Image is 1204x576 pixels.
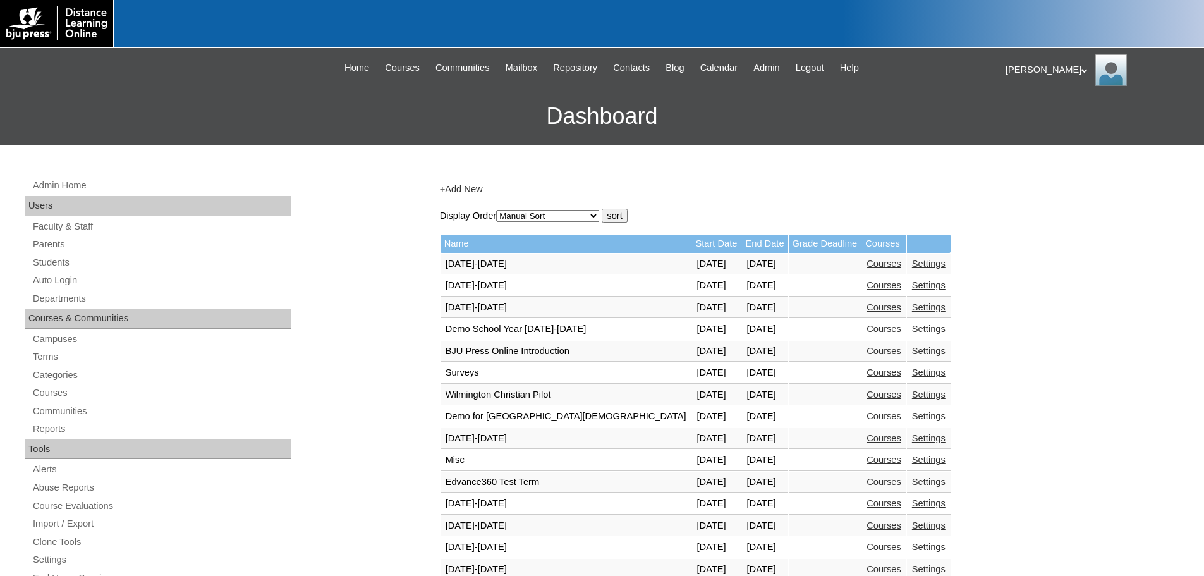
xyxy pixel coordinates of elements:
td: [DATE] [741,384,787,406]
td: [DATE]-[DATE] [441,515,691,537]
span: Repository [553,61,597,75]
td: [DATE] [691,297,741,319]
td: [DATE] [741,472,787,493]
a: Settings [912,433,946,443]
td: [DATE] [741,362,787,384]
td: [DATE] [741,297,787,319]
td: Grade Deadline [789,235,861,253]
a: Campuses [32,331,291,347]
a: Admin [747,61,786,75]
td: Name [441,235,691,253]
span: Calendar [700,61,738,75]
a: Courses [379,61,426,75]
td: End Date [741,235,787,253]
a: Courses [867,302,901,312]
td: BJU Press Online Introduction [441,341,691,362]
a: Faculty & Staff [32,219,291,235]
td: [DATE]-[DATE] [441,297,691,319]
a: Alerts [32,462,291,477]
a: Courses [32,385,291,401]
div: Users [25,196,291,216]
a: Reports [32,421,291,437]
a: Courses [867,411,901,421]
a: Calendar [694,61,744,75]
td: [DATE] [741,428,787,450]
div: + [440,183,1066,196]
span: Communities [435,61,490,75]
a: Communities [32,403,291,419]
td: Wilmington Christian Pilot [441,384,691,406]
a: Settings [912,280,946,290]
td: [DATE] [691,254,741,275]
td: [DATE] [691,493,741,515]
td: Demo for [GEOGRAPHIC_DATA][DEMOGRAPHIC_DATA] [441,406,691,427]
a: Courses [867,455,901,465]
td: [DATE] [741,515,787,537]
a: Home [338,61,375,75]
a: Courses [867,280,901,290]
span: Blog [666,61,684,75]
a: Blog [659,61,690,75]
td: [DATE] [691,319,741,340]
a: Import / Export [32,516,291,532]
img: Pam Miller / Distance Learning Online Staff [1095,54,1127,86]
td: [DATE] [691,362,741,384]
h3: Dashboard [6,88,1198,145]
td: [DATE] [741,450,787,471]
a: Contacts [607,61,656,75]
a: Settings [912,498,946,508]
a: Settings [912,346,946,356]
a: Settings [912,324,946,334]
a: Courses [867,542,901,552]
a: Settings [912,411,946,421]
a: Courses [867,498,901,508]
a: Settings [912,389,946,400]
a: Courses [867,346,901,356]
a: Categories [32,367,291,383]
a: Courses [867,324,901,334]
td: [DATE]-[DATE] [441,428,691,450]
td: [DATE] [741,319,787,340]
td: [DATE] [741,341,787,362]
td: [DATE] [691,428,741,450]
a: Courses [867,564,901,574]
a: Departments [32,291,291,307]
img: logo-white.png [6,6,107,40]
td: [DATE] [691,341,741,362]
a: Logout [789,61,830,75]
td: [DATE]-[DATE] [441,275,691,297]
a: Admin Home [32,178,291,193]
a: Courses [867,367,901,377]
span: Home [344,61,369,75]
td: Misc [441,450,691,471]
a: Settings [912,520,946,530]
a: Parents [32,236,291,252]
td: [DATE] [741,493,787,515]
td: Surveys [441,362,691,384]
a: Help [834,61,865,75]
a: Settings [912,542,946,552]
a: Repository [547,61,604,75]
td: [DATE] [691,537,741,558]
a: Abuse Reports [32,480,291,496]
a: Settings [32,552,291,568]
span: Help [840,61,859,75]
td: [DATE] [691,472,741,493]
td: [DATE]-[DATE] [441,537,691,558]
a: Courses [867,389,901,400]
td: Courses [861,235,906,253]
span: Courses [385,61,420,75]
a: Settings [912,302,946,312]
form: Display Order [440,209,1066,223]
td: [DATE]-[DATE] [441,254,691,275]
a: Courses [867,477,901,487]
span: Mailbox [506,61,538,75]
a: Mailbox [499,61,544,75]
a: Add New [445,184,482,194]
a: Settings [912,477,946,487]
a: Communities [429,61,496,75]
a: Courses [867,520,901,530]
a: Settings [912,564,946,574]
td: [DATE] [741,275,787,297]
div: Courses & Communities [25,309,291,329]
